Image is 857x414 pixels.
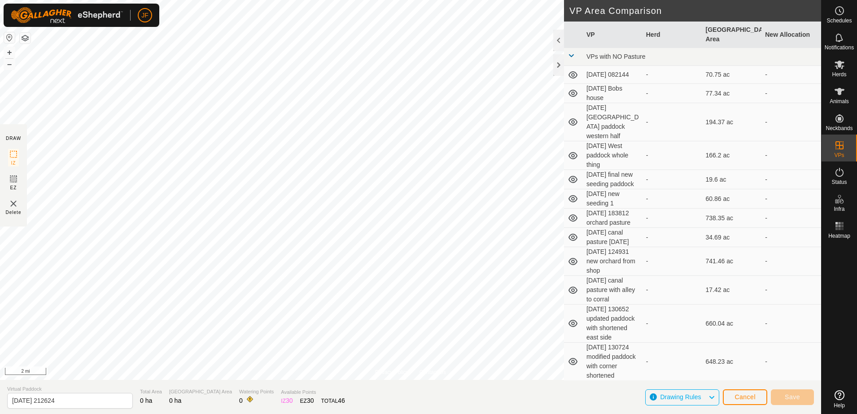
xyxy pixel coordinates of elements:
[583,170,643,189] td: [DATE] final new seeding paddock
[761,103,821,141] td: -
[702,247,762,276] td: 741.46 ac
[569,5,821,16] h2: VP Area Comparison
[834,206,844,212] span: Infra
[761,228,821,247] td: -
[141,11,149,20] span: JF
[646,257,699,266] div: -
[830,99,849,104] span: Animals
[702,170,762,189] td: 19.6 ac
[281,388,345,396] span: Available Points
[281,396,293,405] div: IZ
[140,388,162,396] span: Total Area
[307,397,314,404] span: 30
[702,228,762,247] td: 34.69 ac
[6,135,21,142] div: DRAW
[785,393,800,401] span: Save
[822,387,857,412] a: Help
[646,194,699,204] div: -
[6,209,22,216] span: Delete
[702,343,762,381] td: 648.23 ac
[4,32,15,43] button: Reset Map
[828,233,850,239] span: Heatmap
[20,33,31,44] button: Map Layers
[834,153,844,158] span: VPs
[169,388,232,396] span: [GEOGRAPHIC_DATA] Area
[646,118,699,127] div: -
[11,7,123,23] img: Gallagher Logo
[761,247,821,276] td: -
[771,389,814,405] button: Save
[702,305,762,343] td: 660.04 ac
[646,151,699,160] div: -
[583,141,643,170] td: [DATE] West paddock whole thing
[583,228,643,247] td: [DATE] canal pasture [DATE]
[375,368,409,376] a: Privacy Policy
[646,175,699,184] div: -
[702,141,762,170] td: 166.2 ac
[761,170,821,189] td: -
[646,319,699,328] div: -
[583,22,643,48] th: VP
[646,89,699,98] div: -
[4,47,15,58] button: +
[646,214,699,223] div: -
[583,247,643,276] td: [DATE] 124931 new orchard from shop
[831,179,847,185] span: Status
[7,385,133,393] span: Virtual Paddock
[583,305,643,343] td: [DATE] 130652 updated paddock with shortened east side
[761,22,821,48] th: New Allocation
[646,70,699,79] div: -
[761,276,821,305] td: -
[646,357,699,366] div: -
[169,397,181,404] span: 0 ha
[646,233,699,242] div: -
[832,72,846,77] span: Herds
[239,397,243,404] span: 0
[286,397,293,404] span: 30
[825,45,854,50] span: Notifications
[702,22,762,48] th: [GEOGRAPHIC_DATA] Area
[8,198,19,209] img: VP
[761,66,821,84] td: -
[300,396,314,405] div: EZ
[660,393,701,401] span: Drawing Rules
[583,66,643,84] td: [DATE] 082144
[140,397,152,404] span: 0 ha
[239,388,274,396] span: Watering Points
[702,209,762,228] td: 738.35 ac
[834,403,845,408] span: Help
[583,276,643,305] td: [DATE] canal pasture with alley to corral
[583,189,643,209] td: [DATE] new seeding 1
[826,18,852,23] span: Schedules
[643,22,702,48] th: Herd
[646,285,699,295] div: -
[702,66,762,84] td: 70.75 ac
[583,103,643,141] td: [DATE] [GEOGRAPHIC_DATA] paddock western half
[761,305,821,343] td: -
[735,393,756,401] span: Cancel
[761,343,821,381] td: -
[826,126,853,131] span: Neckbands
[583,209,643,228] td: [DATE] 183812 orchard pasture
[761,209,821,228] td: -
[702,84,762,103] td: 77.34 ac
[420,368,446,376] a: Contact Us
[702,276,762,305] td: 17.42 ac
[702,189,762,209] td: 60.86 ac
[4,59,15,70] button: –
[723,389,767,405] button: Cancel
[583,84,643,103] td: [DATE] Bobs house
[702,103,762,141] td: 194.37 ac
[583,343,643,381] td: [DATE] 130724 modified paddock with corner shortened
[321,396,345,405] div: TOTAL
[761,141,821,170] td: -
[761,84,821,103] td: -
[338,397,345,404] span: 46
[761,189,821,209] td: -
[586,53,646,60] span: VPs with NO Pasture
[10,184,17,191] span: EZ
[11,160,16,166] span: IZ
